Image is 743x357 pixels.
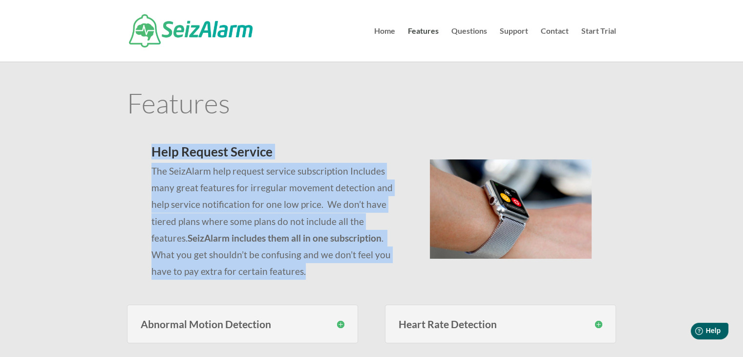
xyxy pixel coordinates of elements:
[127,89,616,121] h1: Features
[408,27,439,62] a: Features
[541,27,569,62] a: Contact
[656,319,732,346] iframe: Help widget launcher
[151,163,406,280] p: The SeizAlarm help request service subscription Includes many great features for irregular moveme...
[451,27,487,62] a: Questions
[129,14,253,47] img: SeizAlarm
[188,232,382,244] strong: SeizAlarm includes them all in one subscription
[581,27,616,62] a: Start Trial
[151,145,406,163] h2: Help Request Service
[430,159,592,259] img: seizalarm-on-wrist
[399,319,602,329] h3: Heart Rate Detection
[141,319,344,329] h3: Abnormal Motion Detection
[500,27,528,62] a: Support
[374,27,395,62] a: Home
